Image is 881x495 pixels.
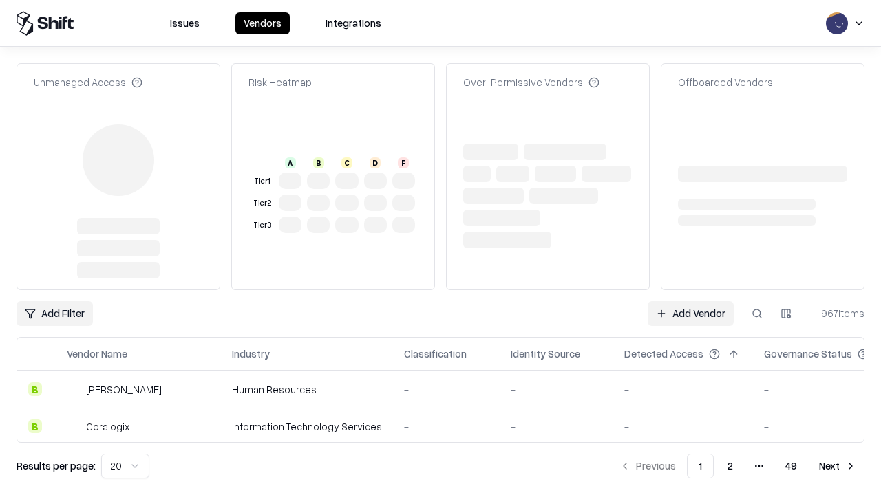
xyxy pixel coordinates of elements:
div: 967 items [809,306,864,320]
div: Vendor Name [67,346,127,361]
div: Human Resources [232,382,382,397]
div: C [341,157,352,168]
div: B [28,419,42,433]
button: 49 [774,454,808,478]
button: Issues [162,12,208,34]
div: - [404,382,489,397]
div: Unmanaged Access [34,75,142,89]
div: Detected Access [624,346,703,361]
div: Information Technology Services [232,419,382,434]
div: Offboarded Vendors [678,75,773,89]
div: Over-Permissive Vendors [463,75,599,89]
div: Governance Status [764,346,852,361]
div: [PERSON_NAME] [86,382,162,397]
div: Coralogix [86,419,129,434]
div: Identity Source [511,346,580,361]
div: A [285,157,296,168]
div: Industry [232,346,270,361]
p: Results per page: [17,459,96,473]
div: - [404,419,489,434]
div: Tier 3 [251,219,273,231]
img: Coralogix [67,419,81,433]
button: Next [811,454,864,478]
button: Vendors [235,12,290,34]
button: Add Filter [17,301,93,326]
div: Classification [404,346,467,361]
div: - [624,382,742,397]
div: Risk Heatmap [248,75,312,89]
img: Deel [67,382,81,396]
a: Add Vendor [648,301,734,326]
div: - [511,382,602,397]
div: Tier 1 [251,175,273,187]
div: B [28,382,42,396]
button: Integrations [317,12,390,34]
button: 2 [717,454,744,478]
nav: pagination [611,454,864,478]
div: - [624,419,742,434]
div: Tier 2 [251,197,273,209]
div: F [398,157,409,168]
button: 1 [687,454,714,478]
div: - [511,419,602,434]
div: D [370,157,381,168]
div: B [313,157,324,168]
